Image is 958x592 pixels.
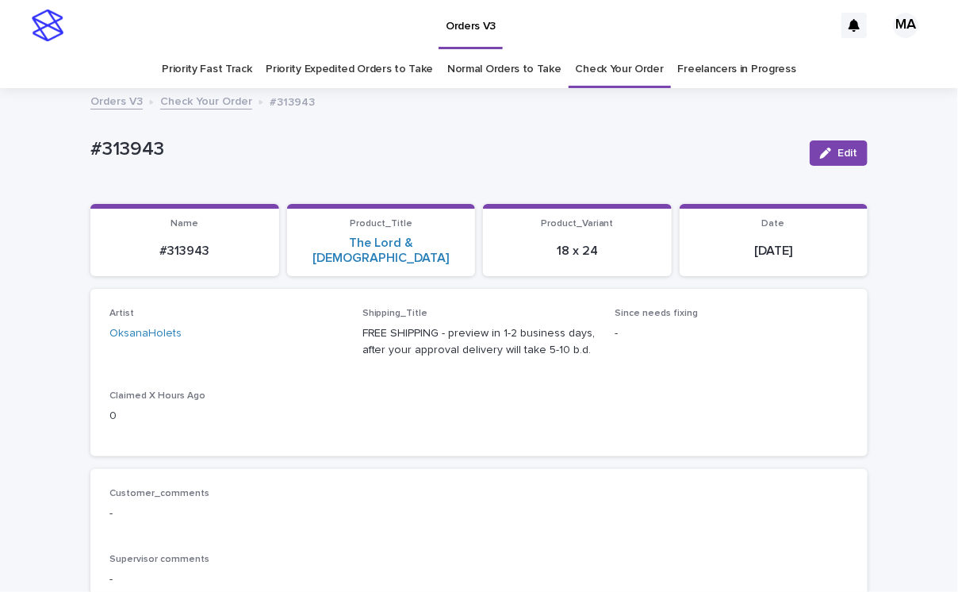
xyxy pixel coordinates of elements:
span: Product_Title [350,219,412,229]
img: stacker-logo-s-only.png [32,10,63,41]
p: - [109,506,849,522]
p: - [109,571,849,588]
a: The Lord & [DEMOGRAPHIC_DATA] [297,236,466,266]
p: 18 x 24 [492,244,662,259]
a: Check Your Order [576,51,664,88]
span: Shipping_Title [362,309,428,318]
div: MA [893,13,918,38]
p: [DATE] [689,244,859,259]
span: Claimed X Hours Ago [109,391,205,401]
button: Edit [810,140,868,166]
span: Date [762,219,785,229]
p: FREE SHIPPING - preview in 1-2 business days, after your approval delivery will take 5-10 b.d. [362,325,596,359]
a: Check Your Order [160,91,252,110]
p: #313943 [90,138,797,161]
p: #313943 [100,244,270,259]
span: Product_Variant [541,219,614,229]
a: Orders V3 [90,91,143,110]
span: Since needs fixing [615,309,698,318]
a: Normal Orders to Take [447,51,561,88]
p: #313943 [270,92,315,110]
p: - [615,325,849,342]
span: Supervisor comments [109,555,209,564]
a: Priority Fast Track [162,51,251,88]
a: Freelancers in Progress [678,51,796,88]
a: OksanaHolets [109,325,182,342]
span: Edit [837,148,857,159]
a: Priority Expedited Orders to Take [266,51,433,88]
p: 0 [109,408,343,425]
span: Customer_comments [109,489,209,498]
span: Name [171,219,198,229]
span: Artist [109,309,134,318]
